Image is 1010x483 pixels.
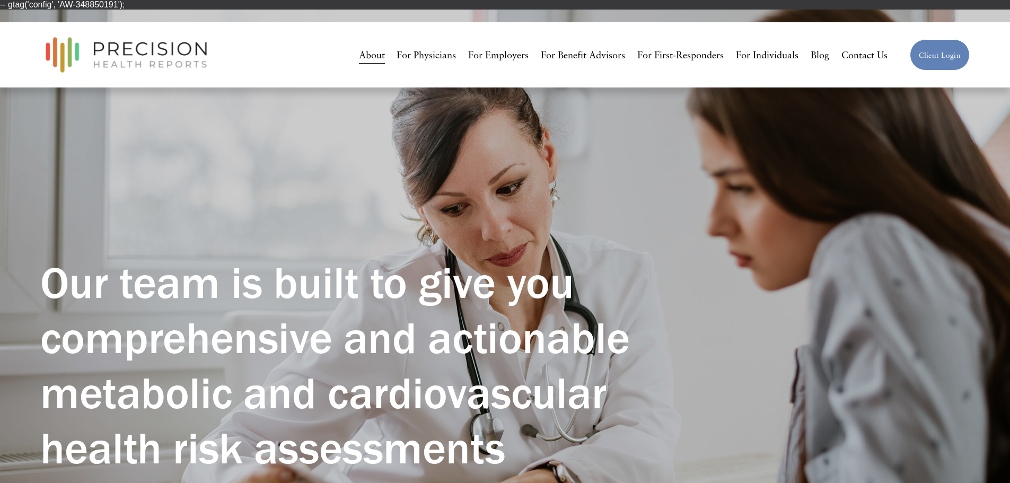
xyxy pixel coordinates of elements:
[40,32,212,77] img: Precision Health Reports
[397,45,456,65] a: For Physicians
[811,45,829,65] a: Blog
[841,45,888,65] a: Contact Us
[541,45,625,65] a: For Benefit Advisors
[736,45,798,65] a: For Individuals
[359,45,385,65] a: About
[40,254,737,476] h1: Our team is built to give you comprehensive and actionable metabolic and cardiovascular health ri...
[910,39,970,71] a: Client Login
[637,45,724,65] a: For First-Responders
[468,45,529,65] a: For Employers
